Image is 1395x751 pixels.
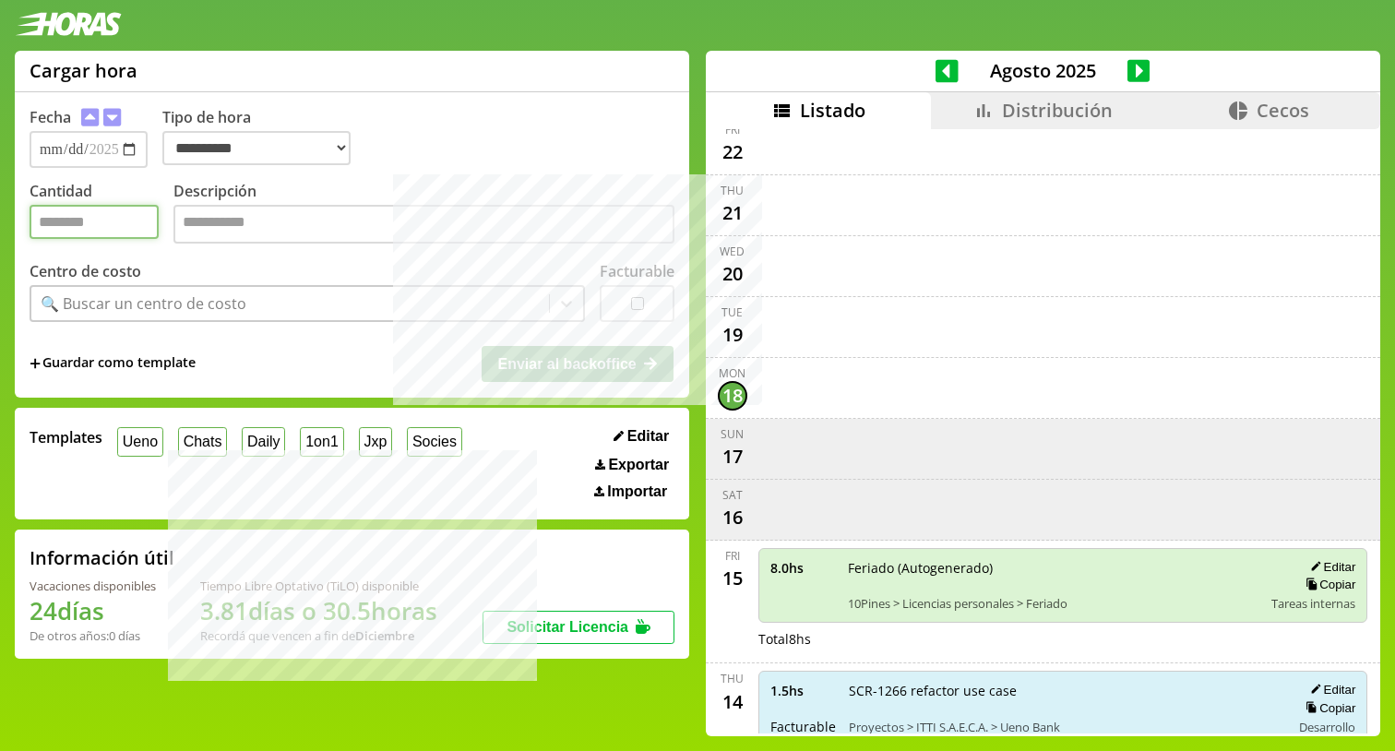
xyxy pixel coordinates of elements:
[242,427,285,456] button: Daily
[627,428,669,445] span: Editar
[590,456,674,474] button: Exportar
[30,353,196,374] span: +Guardar como template
[718,259,747,289] div: 20
[407,427,462,456] button: Socies
[721,671,744,686] div: Thu
[600,261,674,281] label: Facturable
[706,129,1380,734] div: scrollable content
[117,427,163,456] button: Ueno
[1002,98,1113,123] span: Distribución
[720,244,745,259] div: Wed
[200,594,437,627] h1: 3.81 días o 30.5 horas
[1305,559,1355,575] button: Editar
[721,304,743,320] div: Tue
[849,719,1279,735] span: Proyectos > ITTI S.A.E.C.A. > Ueno Bank
[15,12,122,36] img: logotipo
[722,487,743,503] div: Sat
[718,442,747,471] div: 17
[848,595,1259,612] span: 10Pines > Licencias personales > Feriado
[355,627,414,644] b: Diciembre
[607,483,667,500] span: Importar
[725,122,740,137] div: Fri
[770,718,836,735] span: Facturable
[718,564,747,593] div: 15
[848,559,1259,577] span: Feriado (Autogenerado)
[718,320,747,350] div: 19
[719,365,745,381] div: Mon
[41,293,246,314] div: 🔍 Buscar un centro de costo
[1300,577,1355,592] button: Copiar
[721,183,744,198] div: Thu
[718,198,747,228] div: 21
[30,181,173,248] label: Cantidad
[718,686,747,716] div: 14
[30,545,174,570] h2: Información útil
[30,261,141,281] label: Centro de costo
[1257,98,1309,123] span: Cecos
[200,627,437,644] div: Recordá que vencen a fin de
[758,630,1368,648] div: Total 8 hs
[608,457,669,473] span: Exportar
[30,58,137,83] h1: Cargar hora
[800,98,865,123] span: Listado
[173,205,674,244] textarea: Descripción
[1271,595,1355,612] span: Tareas internas
[1305,682,1355,697] button: Editar
[162,107,365,168] label: Tipo de hora
[725,548,740,564] div: Fri
[173,181,674,248] label: Descripción
[1300,700,1355,716] button: Copiar
[483,611,674,644] button: Solicitar Licencia
[30,578,156,594] div: Vacaciones disponibles
[200,578,437,594] div: Tiempo Libre Optativo (TiLO) disponible
[30,427,102,447] span: Templates
[849,682,1279,699] span: SCR-1266 refactor use case
[30,594,156,627] h1: 24 días
[608,427,674,446] button: Editar
[178,427,227,456] button: Chats
[718,137,747,167] div: 22
[30,627,156,644] div: De otros años: 0 días
[1299,719,1355,735] span: Desarrollo
[30,107,71,127] label: Fecha
[770,682,836,699] span: 1.5 hs
[359,427,393,456] button: Jxp
[162,131,351,165] select: Tipo de hora
[718,381,747,411] div: 18
[30,353,41,374] span: +
[507,619,628,635] span: Solicitar Licencia
[300,427,343,456] button: 1on1
[770,559,835,577] span: 8.0 hs
[30,205,159,239] input: Cantidad
[959,58,1127,83] span: Agosto 2025
[718,503,747,532] div: 16
[721,426,744,442] div: Sun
